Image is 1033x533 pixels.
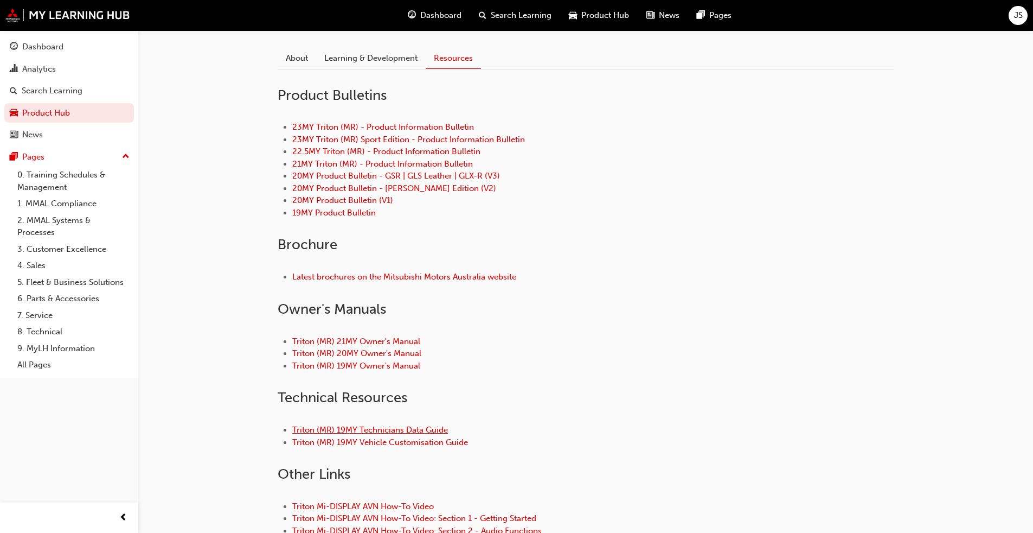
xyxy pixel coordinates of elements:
[646,9,655,22] span: news-icon
[4,37,134,57] a: Dashboard
[13,340,134,357] a: 9. MyLH Information
[292,348,421,358] a: Triton (MR) 20MY Owner's Manual
[13,212,134,241] a: 2. MMAL Systems & Processes
[292,208,376,218] a: 19MY Product Bulletin
[292,159,473,169] a: 21MY Triton (MR) - Product Information Bulletin
[426,48,481,69] a: Resources
[4,125,134,145] a: News
[13,274,134,291] a: 5. Fleet & Business Solutions
[13,257,134,274] a: 4. Sales
[399,4,470,27] a: guage-iconDashboard
[13,241,134,258] a: 3. Customer Excellence
[10,130,18,140] span: news-icon
[408,9,416,22] span: guage-icon
[569,9,577,22] span: car-icon
[292,122,474,132] a: 23MY Triton (MR) - Product Information Bulletin
[10,86,17,96] span: search-icon
[316,48,426,68] a: Learning & Development
[292,171,500,181] a: 20MY Product Bulletin - GSR | GLS Leather | GLX-R (V3)
[22,129,43,141] div: News
[709,9,732,22] span: Pages
[13,167,134,195] a: 0. Training Schedules & Management
[292,502,434,511] a: Triton Mi-DISPLAY AVN How-To Video
[278,48,316,68] a: About
[119,511,127,525] span: prev-icon
[278,87,894,104] h2: Product Bulletins
[4,81,134,101] a: Search Learning
[4,147,134,167] button: Pages
[688,4,740,27] a: pages-iconPages
[292,183,496,193] a: 20MY Product Bulletin - [PERSON_NAME] Edition (V2)
[292,337,420,346] a: Triton (MR) 21MY Owner's Manual
[13,290,134,307] a: 6. Parts & Accessories
[22,41,63,53] div: Dashboard
[10,109,18,118] span: car-icon
[278,389,894,407] h2: Technical Resources
[292,437,468,447] a: Triton (MR) 19MY Vehicle Customisation Guide
[4,59,134,79] a: Analytics
[13,307,134,324] a: 7. Service
[638,4,688,27] a: news-iconNews
[479,9,486,22] span: search-icon
[5,8,130,22] img: mmal
[278,236,894,253] h2: Brochure
[697,9,705,22] span: pages-icon
[560,4,638,27] a: car-iconProduct Hub
[292,425,448,435] a: Triton (MR) 19MY Technicians Data Guide
[10,153,18,162] span: pages-icon
[292,135,525,144] a: 23MY Triton (MR) Sport Edition - Product Information Bulletin
[420,9,461,22] span: Dashboard
[1009,6,1028,25] button: JS
[292,361,420,371] a: Triton (MR) 19MY Owner's Manual
[13,195,134,212] a: 1. MMAL Compliance
[4,35,134,147] button: DashboardAnalyticsSearch LearningProduct HubNews
[292,272,516,282] a: Latest brochures on the Mitsubishi Motors Australia website
[22,85,82,97] div: Search Learning
[13,323,134,340] a: 8. Technical
[10,42,18,52] span: guage-icon
[292,513,536,523] a: Triton Mi-DISPLAY AVN How-To Video: Section 1 - Getting Started
[4,103,134,123] a: Product Hub
[1014,9,1023,22] span: JS
[581,9,629,22] span: Product Hub
[292,147,480,156] a: 22.5MY Triton (MR) - Product Information Bulletin
[292,195,393,205] a: 20MY Product Bulletin (V1)
[122,150,130,164] span: up-icon
[278,466,894,483] h2: Other Links
[22,63,56,75] div: Analytics
[470,4,560,27] a: search-iconSearch Learning
[13,357,134,373] a: All Pages
[278,301,894,318] h2: Owner ' s Manuals
[491,9,551,22] span: Search Learning
[22,151,44,163] div: Pages
[659,9,679,22] span: News
[10,65,18,74] span: chart-icon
